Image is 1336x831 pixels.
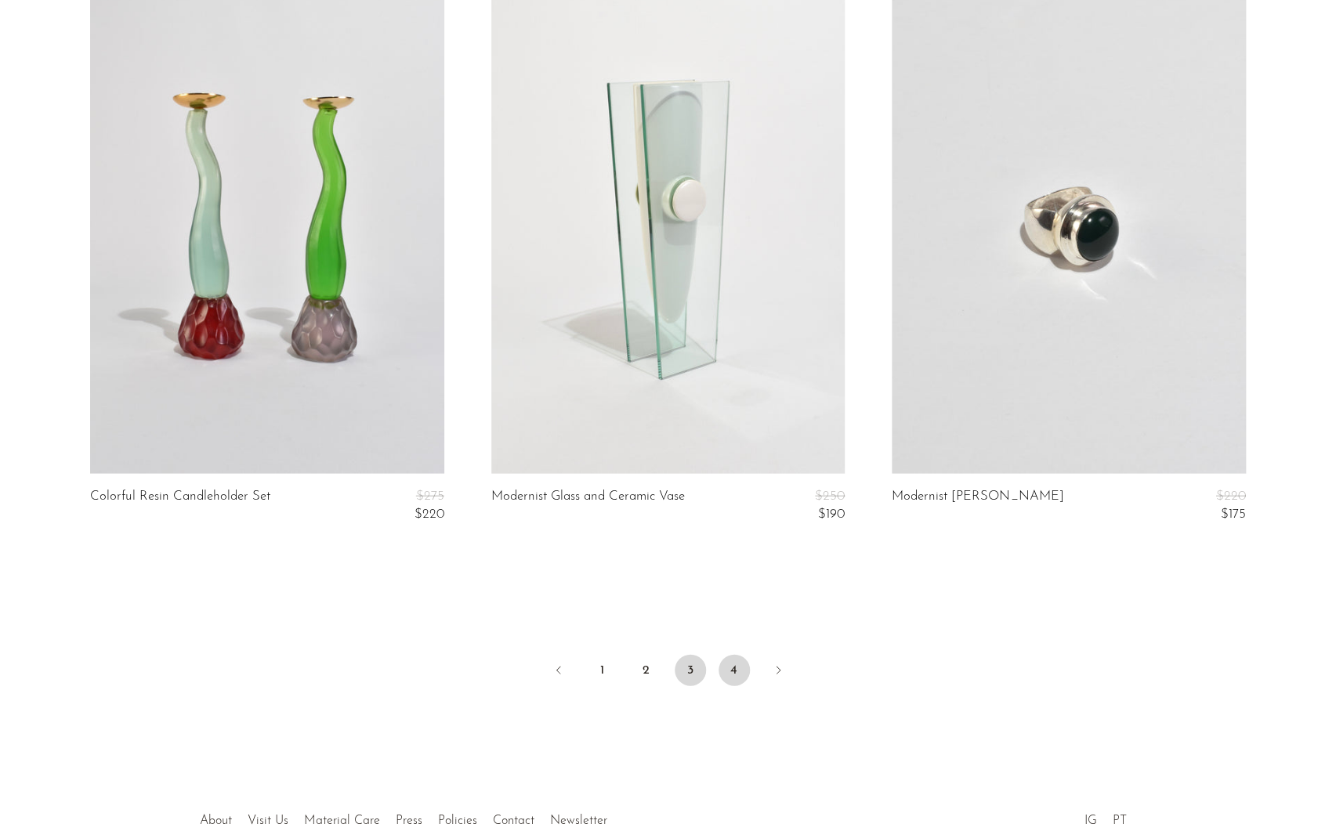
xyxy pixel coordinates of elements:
a: Previous [543,654,574,688]
a: 4 [719,654,750,685]
a: IG [1084,814,1097,826]
span: $190 [818,507,845,520]
span: $175 [1221,507,1246,520]
a: Modernist [PERSON_NAME] [892,489,1063,521]
a: About [200,814,232,826]
a: Modernist Glass and Ceramic Vase [491,489,685,521]
a: Colorful Resin Candleholder Set [90,489,270,521]
ul: Quick links [192,801,615,831]
span: $220 [415,507,444,520]
ul: Social Medias [1077,801,1135,831]
span: $220 [1216,489,1246,502]
a: Next [762,654,794,688]
span: $250 [815,489,845,502]
a: Contact [493,814,534,826]
a: Visit Us [248,814,288,826]
a: Material Care [304,814,380,826]
a: PT [1113,814,1127,826]
a: 2 [631,654,662,685]
a: Policies [438,814,477,826]
span: $275 [416,489,444,502]
a: 1 [587,654,618,685]
a: Press [396,814,422,826]
span: 3 [675,654,706,685]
